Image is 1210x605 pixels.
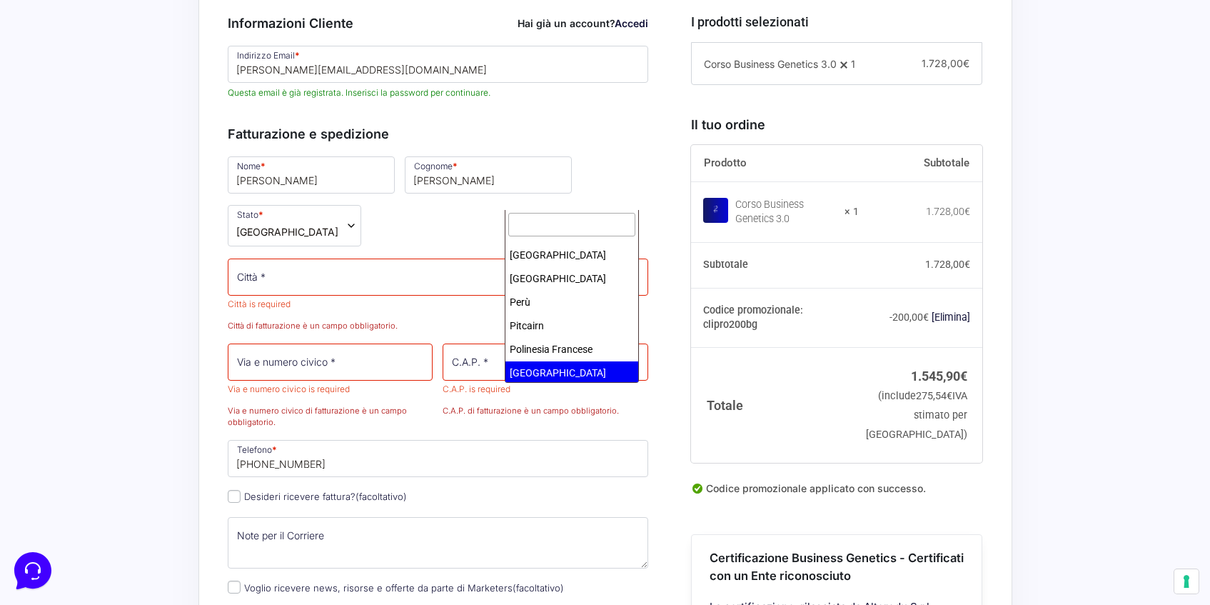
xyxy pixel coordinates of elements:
span: € [960,369,967,384]
button: Inizia una conversazione [23,120,263,149]
span: C.A.P. is required [443,384,510,394]
input: Voglio ricevere news, risorse e offerte da parte di Marketers(facoltativo) [228,581,241,594]
img: dark [69,80,97,109]
h3: Il tuo ordine [691,115,982,134]
span: Stato [228,205,361,246]
button: Aiuto [186,459,274,491]
h3: Informazioni Cliente [228,14,649,33]
span: 1.728,00 [922,57,969,69]
input: Città * [228,259,649,296]
li: [GEOGRAPHIC_DATA] [505,244,637,267]
bdi: 1.545,90 [911,369,967,384]
input: C.A.P. * [443,344,648,381]
strong: × 1 [845,205,859,219]
th: Subtotale [859,145,983,182]
bdi: 1.728,00 [926,206,970,217]
span: Trova una risposta [23,177,111,189]
li: Perù [505,291,637,314]
iframe: Customerly Messenger Launcher [11,549,54,592]
p: Messaggi [123,479,162,491]
p: C.A.P. di fatturazione è un campo obbligatorio. [443,405,648,417]
h3: Fatturazione e spedizione [228,124,649,144]
li: Pitcairn [505,314,637,338]
button: Messaggi [99,459,187,491]
img: dark [46,80,74,109]
span: € [964,206,970,217]
h3: I prodotti selezionati [691,12,982,31]
img: dark [23,80,51,109]
span: Corso Business Genetics 3.0 [704,58,837,70]
bdi: 1.728,00 [925,259,970,270]
li: [GEOGRAPHIC_DATA] [505,267,637,291]
li: [GEOGRAPHIC_DATA] [505,361,637,385]
input: Telefono * [228,440,649,477]
input: Cerca un articolo... [32,208,233,222]
label: Voglio ricevere news, risorse e offerte da parte di Marketers [228,582,564,594]
button: Home [11,459,99,491]
span: € [923,311,929,323]
span: (facoltativo) [513,582,564,594]
span: 1 [851,58,855,70]
span: Inizia una conversazione [93,129,211,140]
span: Via e numero civico is required [228,384,350,394]
a: Apri Centro Assistenza [152,177,263,189]
th: Subtotale [691,243,859,289]
span: Le tue conversazioni [23,57,121,69]
small: (include IVA stimato per [GEOGRAPHIC_DATA]) [866,390,967,441]
span: (facoltativo) [356,491,407,502]
input: Via e numero civico * [228,344,433,381]
div: Hai già un account? [518,16,648,31]
a: Rimuovi il codice promozionale clipro200bg [932,311,970,323]
span: 200,00 [892,311,929,323]
span: € [964,259,970,270]
button: Le tue preferenze relative al consenso per le tecnologie di tracciamento [1174,569,1199,594]
p: Via e numero civico di fatturazione è un campo obbligatorio. [228,405,433,429]
span: € [947,390,952,402]
input: Cognome * [405,156,572,194]
label: Desideri ricevere fattura? [228,491,407,502]
div: Codice promozionale applicato con successo. [691,481,982,508]
p: Home [43,479,67,491]
p: Città di fatturazione è un campo obbligatorio. [228,320,649,332]
span: € [963,57,969,69]
th: Prodotto [691,145,859,182]
span: Città is required [228,299,291,309]
td: - [859,288,983,348]
input: Desideri ricevere fattura?(facoltativo) [228,490,241,503]
th: Totale [691,348,859,463]
span: Questa email è già registrata. Inserisci la password per continuare. [228,86,649,99]
a: Accedi [615,17,648,29]
div: Corso Business Genetics 3.0 [735,198,835,226]
span: Polonia [236,224,338,239]
input: Nome * [228,156,395,194]
h2: Ciao da Marketers 👋 [11,11,240,34]
li: Polinesia Francese [505,338,637,361]
p: Aiuto [220,479,241,491]
img: Corso Business Genetics 3.0 [703,198,728,223]
span: 275,54 [916,390,952,402]
input: Indirizzo Email * [228,46,649,83]
span: Certificazione Business Genetics - Certificati con un Ente riconosciuto [710,551,964,583]
th: Codice promozionale: clipro200bg [691,288,859,348]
